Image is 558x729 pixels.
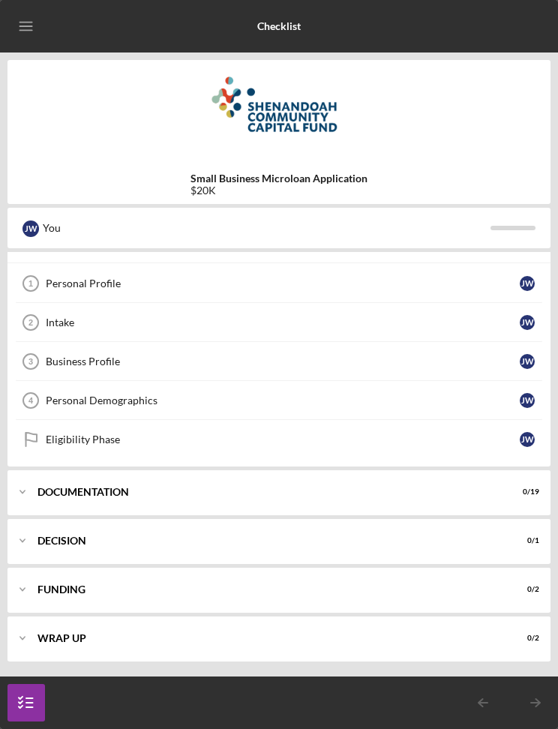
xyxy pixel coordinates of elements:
[37,487,502,496] div: Documentation
[46,394,520,406] div: Personal Demographics
[37,634,502,643] div: Wrap up
[512,585,539,594] div: 0 / 2
[512,634,539,643] div: 0 / 2
[15,342,543,381] a: 3Business ProfileJW
[15,420,543,459] a: Eligibility PhaseJW
[43,215,490,241] div: You
[46,433,520,445] div: Eligibility Phase
[190,172,367,184] b: Small Business Microloan Application
[512,487,539,496] div: 0 / 19
[28,357,33,366] tspan: 3
[22,220,39,237] div: J W
[28,279,33,288] tspan: 1
[37,585,502,594] div: Funding
[190,184,367,196] div: $20K
[28,318,33,327] tspan: 2
[15,264,543,303] a: 1Personal ProfileJW
[512,536,539,545] div: 0 / 1
[520,276,535,291] div: J W
[257,20,301,32] b: Checklist
[28,396,34,405] tspan: 4
[7,67,550,157] img: Product logo
[520,393,535,408] div: J W
[520,354,535,369] div: J W
[520,432,535,447] div: J W
[520,315,535,330] div: J W
[15,381,543,420] a: 4Personal DemographicsJW
[15,303,543,342] a: 2IntakeJW
[46,277,520,289] div: Personal Profile
[46,355,520,367] div: Business Profile
[37,536,502,545] div: Decision
[46,316,520,328] div: Intake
